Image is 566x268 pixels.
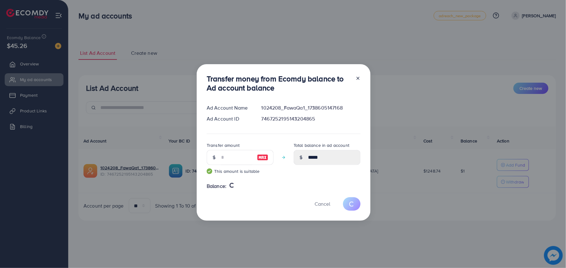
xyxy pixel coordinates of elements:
img: image [257,154,268,161]
label: Total balance in ad account [294,142,349,148]
div: 7467252195143204865 [256,115,366,122]
img: guide [207,168,212,174]
span: Balance: [207,183,226,190]
div: Ad Account Name [202,104,256,111]
small: This amount is suitable [207,168,274,174]
div: Ad Account ID [202,115,256,122]
button: Cancel [307,197,338,211]
h3: Transfer money from Ecomdy balance to Ad account balance [207,74,351,92]
div: 1024208_FawaQa1_1738605147168 [256,104,366,111]
span: Cancel [315,200,330,207]
label: Transfer amount [207,142,240,148]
